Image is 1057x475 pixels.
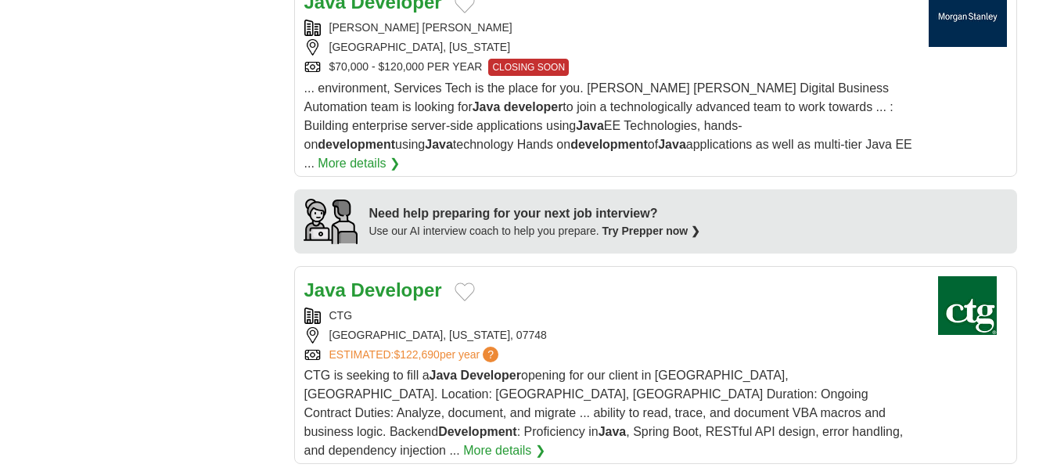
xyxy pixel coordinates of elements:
div: Need help preparing for your next job interview? [369,204,701,223]
strong: Development [438,425,516,438]
strong: Developer [461,369,521,382]
span: CTG is seeking to fill a opening for our client in [GEOGRAPHIC_DATA], [GEOGRAPHIC_DATA]. Location... [304,369,904,457]
span: ... environment, Services Tech is the place for you. [PERSON_NAME] [PERSON_NAME] Digital Business... [304,81,912,170]
div: [GEOGRAPHIC_DATA], [US_STATE] [304,39,916,56]
img: CTG logo [929,276,1007,335]
strong: Java [473,100,501,113]
div: Use our AI interview coach to help you prepare. [369,223,701,239]
strong: Java [576,119,604,132]
a: CTG [329,309,353,322]
a: Java Developer [304,279,442,300]
a: More details ❯ [463,441,545,460]
strong: Java [430,369,458,382]
span: CLOSING SOON [488,59,569,76]
strong: developer [504,100,563,113]
a: [PERSON_NAME] [PERSON_NAME] [329,21,512,34]
strong: Developer [351,279,442,300]
button: Add to favorite jobs [455,282,475,301]
div: [GEOGRAPHIC_DATA], [US_STATE], 07748 [304,327,916,344]
a: Try Prepper now ❯ [602,225,701,237]
a: More details ❯ [318,154,400,173]
strong: development [318,138,395,151]
strong: Java [658,138,686,151]
strong: development [570,138,648,151]
div: $70,000 - $120,000 PER YEAR [304,59,916,76]
span: ? [483,347,498,362]
span: $122,690 [394,348,439,361]
a: ESTIMATED:$122,690per year? [329,347,502,363]
strong: Java [425,138,453,151]
strong: Java [304,279,346,300]
strong: Java [599,425,627,438]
